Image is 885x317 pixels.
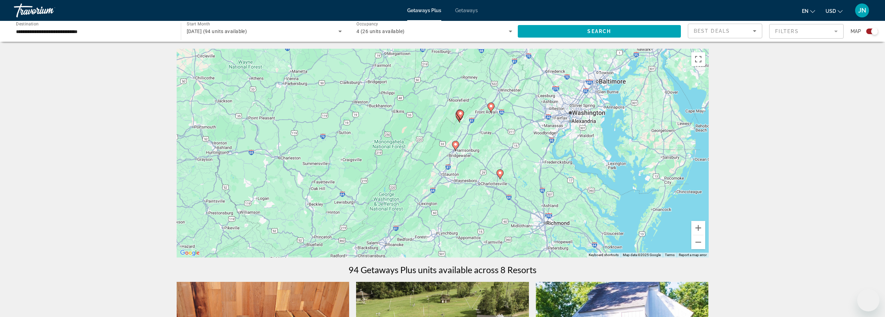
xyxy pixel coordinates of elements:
[518,25,681,38] button: Search
[853,3,871,18] button: User Menu
[14,1,83,19] a: Travorium
[694,27,756,35] mat-select: Sort by
[407,8,441,13] a: Getaways Plus
[694,28,730,34] span: Best Deals
[851,26,861,36] span: Map
[356,29,405,34] span: 4 (26 units available)
[623,253,661,257] span: Map data ©2025 Google
[691,52,705,66] button: Toggle fullscreen view
[679,253,707,257] a: Report a map error
[455,8,478,13] a: Getaways
[691,221,705,235] button: Zoom in
[187,22,210,26] span: Start Month
[691,235,705,249] button: Zoom out
[857,289,879,311] iframe: Button to launch messaging window
[665,253,675,257] a: Terms (opens in new tab)
[587,29,611,34] span: Search
[802,8,808,14] span: en
[356,22,378,26] span: Occupancy
[826,8,836,14] span: USD
[178,248,201,257] a: Open this area in Google Maps (opens a new window)
[16,21,39,26] span: Destination
[348,264,537,275] h1: 94 Getaways Plus units available across 8 Resorts
[826,6,843,16] button: Change currency
[178,248,201,257] img: Google
[769,24,844,39] button: Filter
[858,7,866,14] span: JN
[187,29,247,34] span: [DATE] (94 units available)
[802,6,815,16] button: Change language
[589,253,619,257] button: Keyboard shortcuts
